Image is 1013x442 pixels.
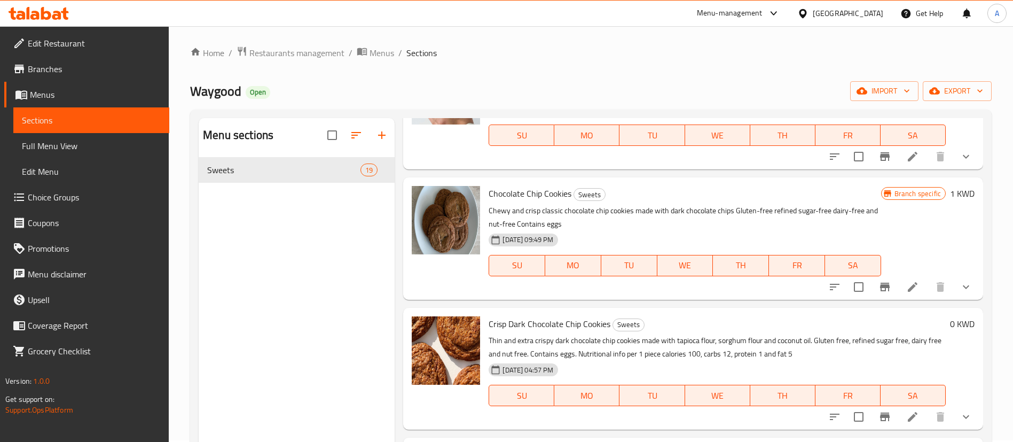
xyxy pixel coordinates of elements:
[4,261,169,287] a: Menu disclaimer
[881,125,946,146] button: SA
[619,125,685,146] button: TU
[406,46,437,59] span: Sections
[4,82,169,107] a: Menus
[13,159,169,184] a: Edit Menu
[412,316,480,385] img: Crisp Dark Chocolate Chip Cookies
[28,37,161,50] span: Edit Restaurant
[369,122,395,148] button: Add section
[960,150,972,163] svg: Show Choices
[885,388,941,404] span: SA
[574,188,606,201] div: Sweets
[249,46,344,59] span: Restaurants management
[22,165,161,178] span: Edit Menu
[950,186,975,201] h6: 1 KWD
[960,410,972,423] svg: Show Choices
[321,124,343,146] span: Select all sections
[554,125,619,146] button: MO
[890,189,945,199] span: Branch specific
[13,107,169,133] a: Sections
[859,84,910,98] span: import
[928,274,953,300] button: delete
[872,144,898,169] button: Branch-specific-item
[995,7,999,19] span: A
[872,274,898,300] button: Branch-specific-item
[28,345,161,358] span: Grocery Checklist
[689,388,746,404] span: WE
[489,316,610,332] span: Crisp Dark Chocolate Chip Cookies
[489,185,571,201] span: Chocolate Chip Cookies
[829,258,877,273] span: SA
[246,86,270,99] div: Open
[203,127,273,143] h2: Menu sections
[931,84,983,98] span: export
[370,46,394,59] span: Menus
[657,255,713,276] button: WE
[755,388,811,404] span: TH
[885,128,941,143] span: SA
[190,46,992,60] nav: breadcrumb
[773,258,821,273] span: FR
[906,410,919,423] a: Edit menu item
[872,404,898,430] button: Branch-specific-item
[5,403,73,417] a: Support.OpsPlatform
[713,255,769,276] button: TH
[4,30,169,56] a: Edit Restaurant
[953,274,979,300] button: show more
[349,46,352,59] li: /
[685,125,750,146] button: WE
[4,236,169,261] a: Promotions
[662,258,709,273] span: WE
[4,338,169,364] a: Grocery Checklist
[960,281,972,293] svg: Show Choices
[813,7,883,19] div: [GEOGRAPHIC_DATA]
[398,46,402,59] li: /
[755,128,811,143] span: TH
[4,313,169,338] a: Coverage Report
[28,319,161,332] span: Coverage Report
[613,319,644,331] span: Sweets
[825,255,881,276] button: SA
[4,287,169,313] a: Upsell
[559,388,615,404] span: MO
[559,128,615,143] span: MO
[769,255,825,276] button: FR
[237,46,344,60] a: Restaurants management
[4,56,169,82] a: Branches
[361,165,377,175] span: 19
[545,255,601,276] button: MO
[489,385,554,406] button: SU
[360,164,378,176] div: items
[847,406,870,428] span: Select to update
[22,114,161,127] span: Sections
[847,145,870,168] span: Select to update
[28,63,161,75] span: Branches
[606,258,653,273] span: TU
[199,153,395,187] nav: Menu sections
[30,88,161,101] span: Menus
[697,7,763,20] div: Menu-management
[953,144,979,169] button: show more
[549,258,597,273] span: MO
[820,128,876,143] span: FR
[750,125,815,146] button: TH
[229,46,232,59] li: /
[33,374,50,388] span: 1.0.0
[5,374,32,388] span: Version:
[498,235,557,245] span: [DATE] 09:49 PM
[923,81,992,101] button: export
[815,125,881,146] button: FR
[13,133,169,159] a: Full Menu View
[28,293,161,306] span: Upsell
[343,122,369,148] span: Sort sections
[28,268,161,281] span: Menu disclaimer
[28,216,161,229] span: Coupons
[950,316,975,331] h6: 0 KWD
[28,191,161,204] span: Choice Groups
[820,388,876,404] span: FR
[850,81,918,101] button: import
[246,88,270,97] span: Open
[22,139,161,152] span: Full Menu View
[822,144,847,169] button: sort-choices
[906,150,919,163] a: Edit menu item
[906,281,919,293] a: Edit menu item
